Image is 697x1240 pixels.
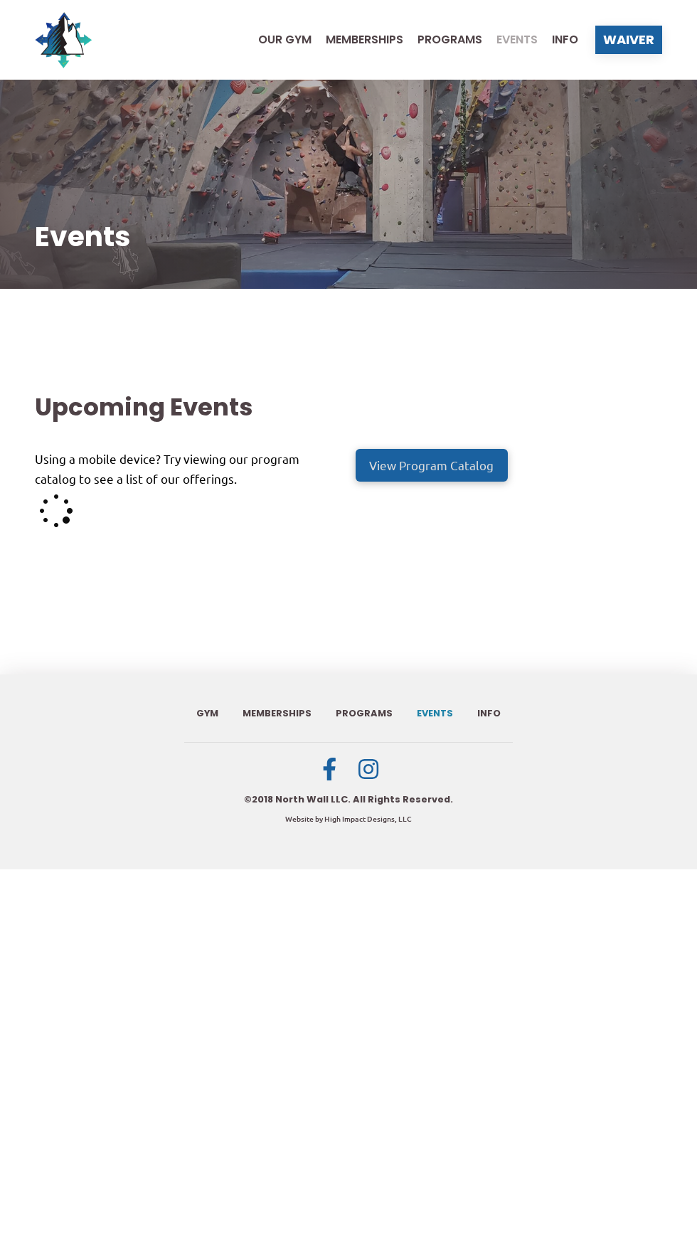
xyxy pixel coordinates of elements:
div: Using a mobile device? Try viewing our program catalog to see a list of our offerings. [35,449,341,490]
span: Programs [417,34,482,46]
a: Memberships [312,34,403,46]
a: Our Gym [244,34,312,46]
a: Memberships [230,697,324,731]
h2: Upcoming Events [35,391,662,425]
a: Info [465,697,513,731]
img: North Wall Logo [35,11,92,68]
span: View Program Catalog [369,459,494,471]
h1: Events [35,218,662,257]
div: ©2018 North Wall LLC. All Rights Reserved. [244,793,453,806]
span: Info [552,34,578,46]
a: Gym [184,697,230,731]
span: Info [477,709,501,719]
a: Info [538,34,578,46]
span: Gym [196,709,218,719]
span: Memberships [326,34,403,46]
span: Waiver [603,33,654,46]
a: Events [482,34,538,46]
span: Our Gym [258,34,312,46]
a: Events [405,697,465,731]
img: ajax-loader.gif [35,489,73,529]
a: View Program Catalog [356,449,508,482]
a: Waiver [595,26,662,54]
span: Events [496,34,538,46]
span: Programs [336,709,393,719]
a: Programs [324,697,405,731]
a: Programs [403,34,482,46]
span: Events [417,709,453,719]
a: Website by High Impact Designs, LLC [285,813,412,824]
span: Memberships [243,709,312,719]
